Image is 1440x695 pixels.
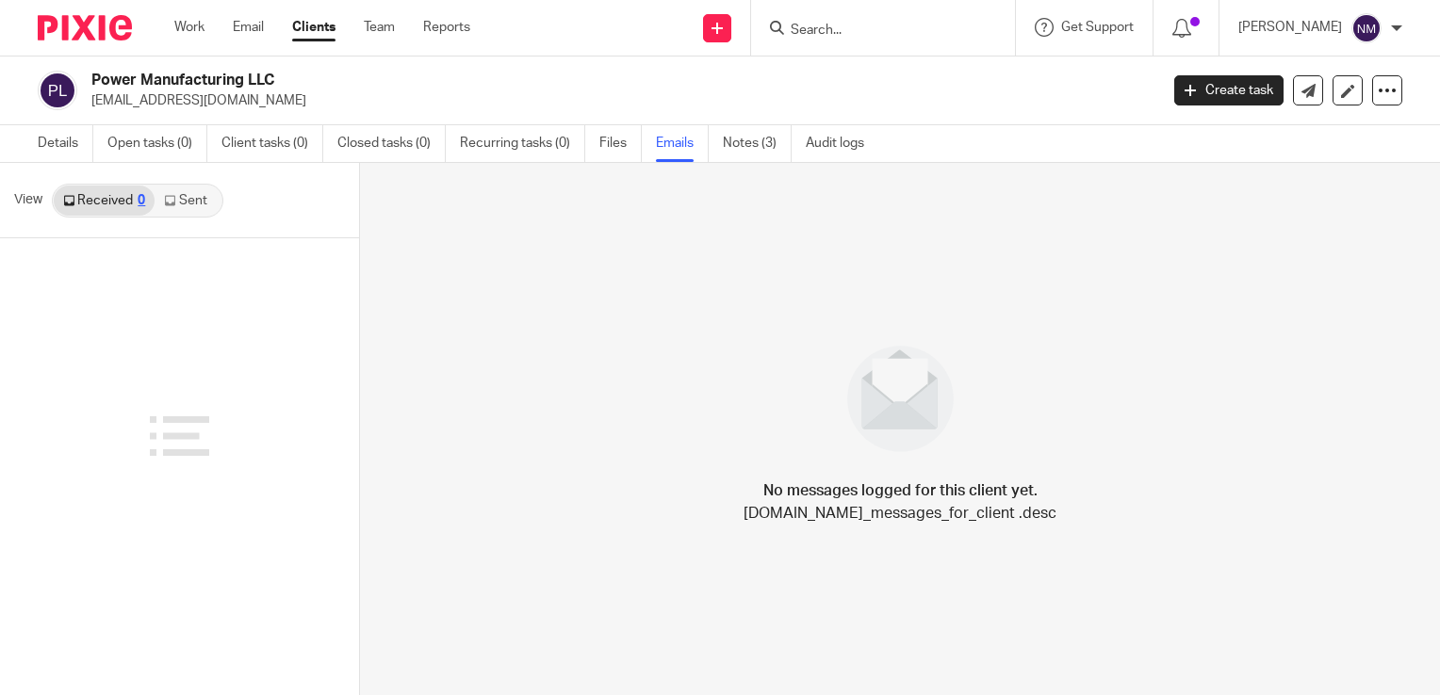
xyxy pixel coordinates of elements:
[423,18,470,37] a: Reports
[723,125,792,162] a: Notes (3)
[337,125,446,162] a: Closed tasks (0)
[221,125,323,162] a: Client tasks (0)
[233,18,264,37] a: Email
[744,502,1056,525] p: [DOMAIN_NAME]_messages_for_client .desc
[789,23,958,40] input: Search
[1293,75,1323,105] a: Send new email
[54,186,155,216] a: Received0
[599,125,642,162] a: Files
[292,18,335,37] a: Clients
[656,125,709,162] a: Emails
[155,186,221,216] a: Sent
[91,71,935,90] h2: Power Manufacturing LLC
[1351,13,1382,43] img: svg%3E
[364,18,395,37] a: Team
[806,125,878,162] a: Audit logs
[14,190,42,210] span: View
[460,125,585,162] a: Recurring tasks (0)
[763,479,1038,502] h4: No messages logged for this client yet.
[107,125,207,162] a: Open tasks (0)
[1333,75,1363,105] a: Edit client
[138,194,145,207] div: 0
[835,333,966,464] img: image
[91,91,1146,110] p: [EMAIL_ADDRESS][DOMAIN_NAME]
[38,15,132,40] img: Pixie
[1238,18,1342,37] p: [PERSON_NAME]
[38,71,77,110] img: svg%3E
[1174,75,1284,105] a: Create task
[38,125,93,162] a: Details
[174,18,205,37] a: Work
[1061,21,1134,34] span: Get Support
